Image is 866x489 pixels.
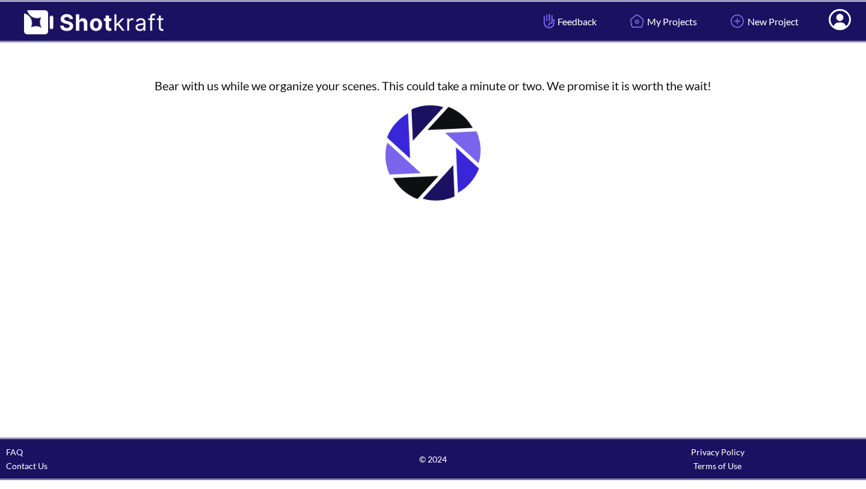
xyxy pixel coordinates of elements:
a: New Project [718,5,808,37]
a: FAQ [6,447,23,457]
a: My Projects [618,5,706,37]
img: Loading.. [373,93,493,213]
img: Add Icon [727,11,748,31]
img: Hand Icon [541,11,557,31]
span: © 2024 [290,452,575,466]
span: Feedback [541,14,597,28]
div: Privacy Policy [576,445,860,459]
a: Contact Us [6,461,48,471]
div: Terms of Use [576,459,860,473]
img: Home Icon [627,11,647,31]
